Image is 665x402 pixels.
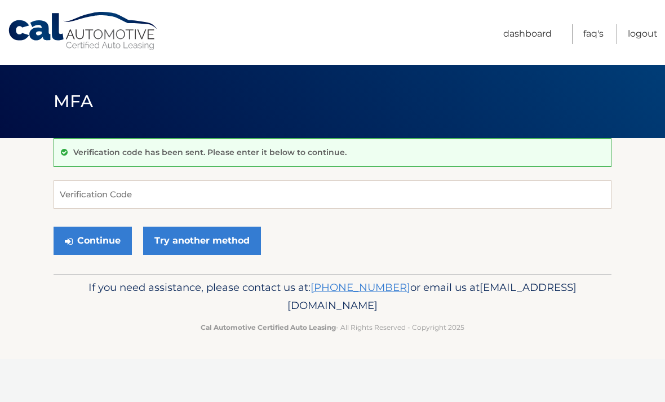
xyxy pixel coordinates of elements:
[54,180,611,209] input: Verification Code
[287,281,577,312] span: [EMAIL_ADDRESS][DOMAIN_NAME]
[583,24,604,44] a: FAQ's
[7,11,159,51] a: Cal Automotive
[503,24,552,44] a: Dashboard
[54,227,132,255] button: Continue
[628,24,658,44] a: Logout
[73,147,347,157] p: Verification code has been sent. Please enter it below to continue.
[311,281,410,294] a: [PHONE_NUMBER]
[61,279,604,315] p: If you need assistance, please contact us at: or email us at
[54,91,93,112] span: MFA
[201,323,336,332] strong: Cal Automotive Certified Auto Leasing
[143,227,261,255] a: Try another method
[61,321,604,333] p: - All Rights Reserved - Copyright 2025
